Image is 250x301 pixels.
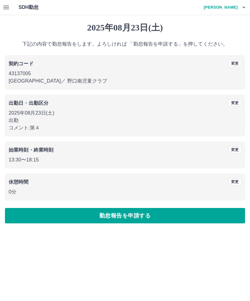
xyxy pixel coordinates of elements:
b: 出勤日・出勤区分 [9,100,48,106]
button: 変更 [228,178,241,185]
p: [GEOGRAPHIC_DATA] ／ 野口南児童クラブ [9,77,241,85]
p: 2025年08月23日(土) [9,109,241,117]
p: 0分 [9,188,241,196]
p: コメント: 第４ [9,124,241,132]
p: 下記の内容で勤怠報告をします。よろしければ 「勤怠報告を申請する」を押してください。 [5,40,245,48]
p: 43137005 [9,70,241,77]
b: 契約コード [9,61,34,66]
button: 変更 [228,100,241,106]
button: 変更 [228,146,241,153]
b: 休憩時間 [9,179,29,185]
button: 勤怠報告を申請する [5,208,245,223]
p: 13:30 〜 18:15 [9,156,241,164]
p: 出勤 [9,117,241,124]
b: 始業時刻・終業時刻 [9,147,53,153]
button: 変更 [228,60,241,67]
h1: 2025年08月23日(土) [5,22,245,33]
